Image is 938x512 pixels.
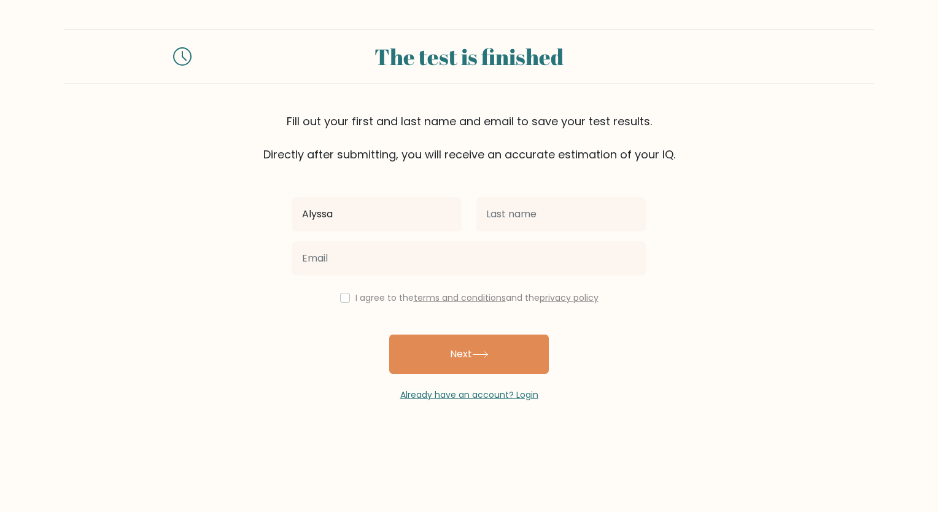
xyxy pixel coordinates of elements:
a: Already have an account? Login [400,389,538,401]
a: privacy policy [540,292,599,304]
input: First name [292,197,462,231]
label: I agree to the and the [355,292,599,304]
div: The test is finished [206,40,732,73]
input: Last name [476,197,646,231]
div: Fill out your first and last name and email to save your test results. Directly after submitting,... [64,113,874,163]
button: Next [389,335,549,374]
input: Email [292,241,646,276]
a: terms and conditions [414,292,506,304]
